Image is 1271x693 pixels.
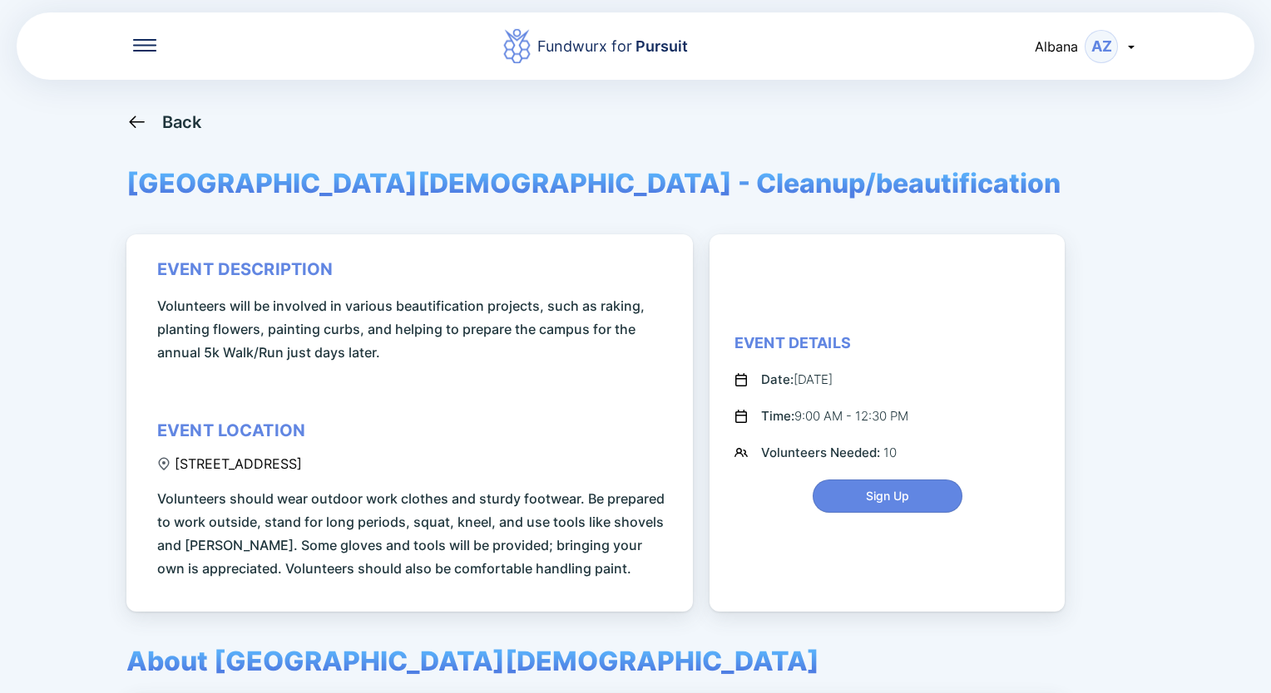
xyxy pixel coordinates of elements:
span: Albana [1035,38,1078,55]
span: Volunteers Needed: [761,445,883,460]
span: Pursuit [632,37,688,55]
span: Volunteers should wear outdoor work clothes and sturdy footwear. Be prepared to work outside, sta... [157,487,668,580]
div: 10 [761,443,897,463]
span: Date: [761,371,794,387]
span: Volunteers will be involved in various beautification projects, such as raking, planting flowers,... [157,294,668,364]
div: event description [157,259,334,279]
div: 9:00 AM - 12:30 PM [761,406,908,426]
span: Time: [761,408,794,424]
button: Sign Up [813,479,962,513]
span: Sign Up [866,488,909,504]
span: About [GEOGRAPHIC_DATA][DEMOGRAPHIC_DATA] [126,645,819,677]
div: Event Details [734,333,851,353]
span: [GEOGRAPHIC_DATA][DEMOGRAPHIC_DATA] - Cleanup/beautification [126,167,1061,199]
div: event location [157,420,305,440]
div: Fundwurx for [537,35,688,58]
div: [STREET_ADDRESS] [157,455,302,472]
div: AZ [1085,30,1118,63]
div: Back [162,112,202,132]
div: [DATE] [761,370,833,390]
